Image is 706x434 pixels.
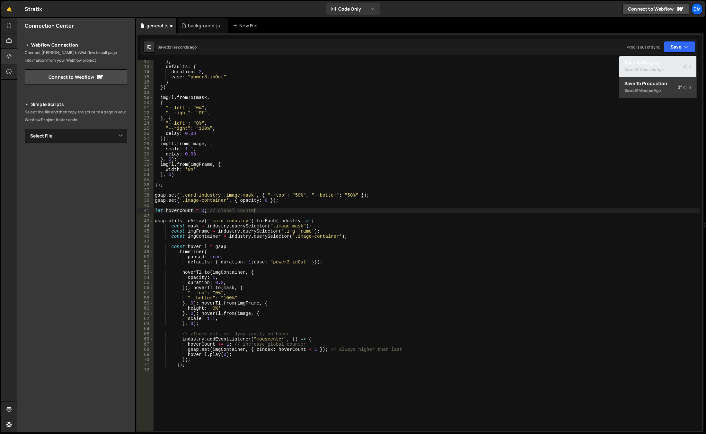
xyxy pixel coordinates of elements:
[137,347,154,352] div: 68
[137,152,154,157] div: 30
[137,285,154,290] div: 56
[157,44,197,50] div: Saved
[137,136,154,141] div: 27
[137,290,154,296] div: 57
[636,67,664,72] div: 21 seconds ago
[137,121,154,126] div: 24
[137,244,154,249] div: 48
[137,126,154,131] div: 25
[137,352,154,357] div: 69
[137,162,154,167] div: 32
[624,87,691,94] div: Saved
[137,131,154,136] div: 26
[25,49,127,64] p: Connect [PERSON_NAME] to Webflow to pull page information from your Webflow project
[137,85,154,90] div: 17
[137,95,154,100] div: 19
[25,101,127,108] h2: Simple Scripts
[137,260,154,265] div: 51
[137,224,154,229] div: 44
[137,270,154,275] div: 53
[137,198,154,203] div: 39
[169,44,197,50] div: 21 seconds ago
[137,193,154,198] div: 38
[624,66,691,74] div: Saved
[137,188,154,193] div: 37
[627,44,660,50] div: Prod is out of sync
[624,80,691,87] div: Save to Production
[137,296,154,301] div: 58
[137,306,154,311] div: 60
[25,216,128,273] iframe: YouTube video player
[137,301,154,306] div: 59
[137,357,154,362] div: 70
[137,59,154,64] div: 12
[683,63,691,70] span: S
[137,218,154,224] div: 43
[137,69,154,75] div: 14
[25,154,128,211] iframe: YouTube video player
[137,239,154,244] div: 47
[25,22,74,29] h2: Connection Center
[25,108,127,124] p: Select the file and then copy the script to a page in your Webflow Project footer code.
[137,321,154,326] div: 63
[137,111,154,116] div: 22
[25,41,127,49] h2: Webflow Connection
[137,337,154,342] div: 66
[137,275,154,280] div: 54
[624,59,691,66] div: Save to Staging
[188,22,220,29] div: background.js
[137,105,154,111] div: 21
[137,167,154,172] div: 33
[636,88,661,93] div: 3 minutes ago
[137,157,154,162] div: 31
[137,141,154,146] div: 28
[137,90,154,95] div: 18
[137,311,154,316] div: 61
[137,146,154,152] div: 29
[622,3,689,15] a: Connect to Webflow
[678,84,691,91] span: S
[137,100,154,105] div: 20
[146,22,169,29] div: general.js
[137,249,154,254] div: 49
[137,177,154,182] div: 35
[137,368,154,373] div: 72
[619,77,696,98] button: Save to ProductionS Saved3 minutes ago
[137,316,154,321] div: 62
[137,229,154,234] div: 45
[137,208,154,213] div: 41
[137,265,154,270] div: 52
[137,280,154,285] div: 55
[137,326,154,332] div: 64
[619,56,696,77] button: Save to StagingS Saved21 seconds ago
[137,213,154,218] div: 42
[137,80,154,85] div: 16
[233,22,260,29] div: New File
[137,182,154,188] div: 36
[1,1,17,17] a: 🤙
[137,254,154,260] div: 50
[137,64,154,69] div: 13
[691,3,703,15] a: Dm
[664,41,695,53] button: Save
[619,56,697,98] div: Code Only
[137,332,154,337] div: 65
[25,5,42,13] div: Stratix
[137,75,154,80] div: 15
[137,203,154,208] div: 40
[137,342,154,347] div: 67
[137,362,154,368] div: 71
[326,3,380,15] button: Code Only
[25,69,127,85] a: Connect to Webflow
[137,172,154,177] div: 34
[137,116,154,121] div: 23
[137,234,154,239] div: 46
